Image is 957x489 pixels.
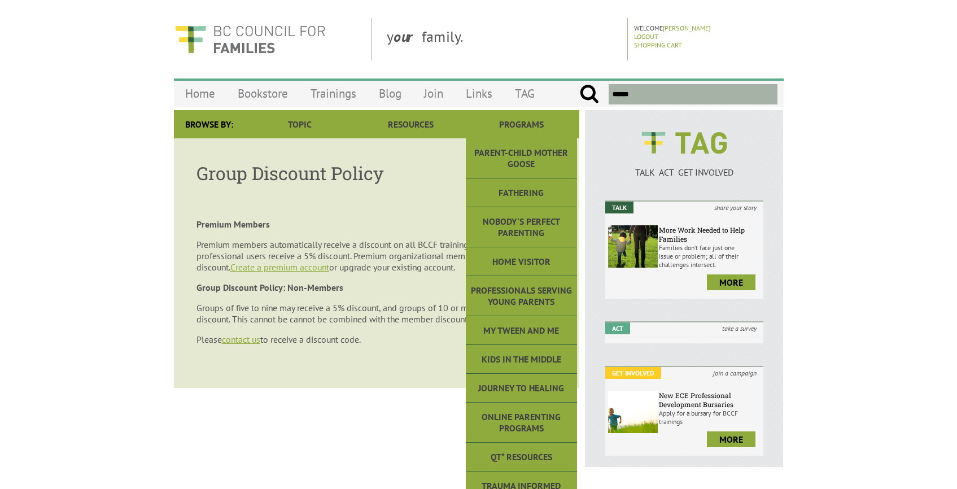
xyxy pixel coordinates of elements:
[659,409,761,426] p: Apply for a bursary for BCCF trainings
[244,110,355,138] a: Topic
[605,155,764,178] a: TALK ACT GET INVOLVED
[707,431,755,447] a: more
[174,18,326,60] img: BC Council for FAMILIES
[466,345,576,374] a: Kids in the Middle
[299,80,368,107] a: Trainings
[659,243,761,269] p: Families don’t face just one issue or problem; all of their challenges intersect.
[634,32,658,41] a: Logout
[230,261,329,273] a: Create a premium account
[196,219,270,230] strong: Premium Members
[394,27,422,46] strong: our
[196,239,557,273] p: Premium members automatically receive a discount on all BCCF trainings. Premium professional user...
[605,202,633,213] em: Talk
[455,80,504,107] a: Links
[196,282,343,293] strong: Group Discount Policy: Non-Members
[378,18,628,60] div: y family.
[466,207,576,247] a: Nobody's Perfect Parenting
[504,80,546,107] a: TAG
[659,391,761,409] h6: New ECE Professional Development Bursaries
[413,80,455,107] a: Join
[222,334,260,345] a: contact us
[196,161,557,185] div: Group Discount Policy
[633,121,735,164] img: BCCF's TAG Logo
[634,24,780,32] p: Welcome
[605,322,630,334] em: Act
[605,167,764,178] p: TALK ACT GET INVOLVED
[196,302,557,325] p: Groups of five to nine may receive a 5% discount, and groups of 10 or more may receive a 10% disc...
[355,110,466,138] a: Resources
[634,41,682,49] a: Shopping Cart
[466,276,576,316] a: Professionals Serving Young Parents
[196,334,557,345] p: Please to receive a discount code.
[707,274,755,290] a: more
[466,374,576,403] a: Journey to Healing
[226,80,299,107] a: Bookstore
[605,367,661,379] em: Get Involved
[466,443,576,471] a: QT* Resources
[466,403,576,443] a: Online Parenting Programs
[368,80,413,107] a: Blog
[663,24,711,32] a: [PERSON_NAME]
[715,322,763,334] i: take a survey
[659,225,761,243] h6: More Work Needed to Help Families
[707,202,763,213] i: share your story
[466,110,576,138] a: Programs
[706,367,763,379] i: join a campaign
[466,247,576,276] a: Home Visitor
[466,138,576,178] a: Parent-Child Mother Goose
[174,80,226,107] a: Home
[466,316,576,345] a: My Tween and Me
[466,178,576,207] a: Fathering
[579,84,599,104] input: Submit
[174,110,244,138] div: Browse By:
